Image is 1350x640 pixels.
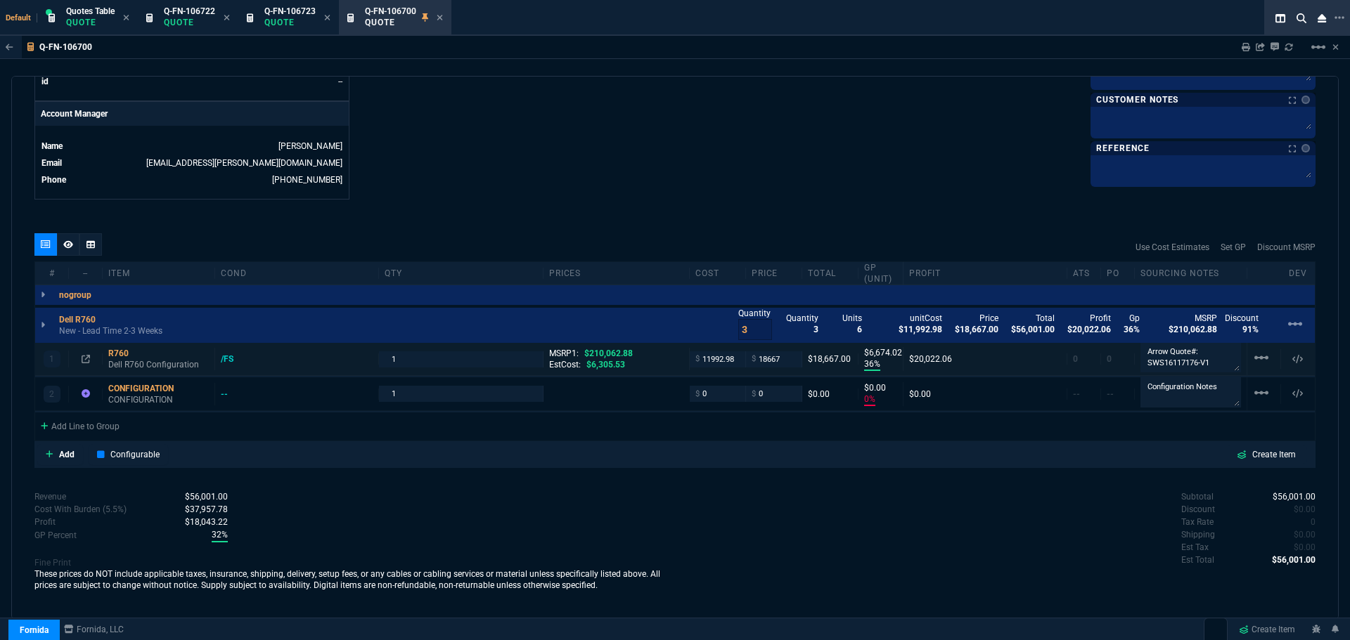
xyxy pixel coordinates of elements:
[1281,541,1316,554] p: spec.value
[746,268,802,279] div: price
[1073,354,1078,364] span: 0
[864,347,897,358] p: $6,674.02
[752,388,756,400] span: $
[864,393,875,406] p: 0%
[544,268,690,279] div: prices
[172,490,228,503] p: spec.value
[123,13,129,24] nx-icon: Close Tab
[41,141,63,151] span: Name
[1310,39,1327,55] mat-icon: Example home icon
[1287,315,1304,332] mat-icon: Example home icon
[278,141,342,151] a: [PERSON_NAME]
[108,394,209,405] p: CONFIGURATION
[1096,94,1178,105] p: Customer Notes
[1335,11,1344,25] nx-icon: Open New Tab
[172,503,228,516] p: spec.value
[549,359,683,370] div: EstCost:
[82,354,90,364] nx-icon: Open In Opposite Panel
[586,360,625,370] span: $6,305.53
[41,74,343,89] tr: undefined
[437,13,443,24] nx-icon: Close Tab
[1332,41,1339,53] a: Hide Workbench
[365,17,416,28] p: Quote
[172,516,228,528] p: spec.value
[59,325,162,337] p: New - Lead Time 2-3 Weeks
[108,383,209,394] div: CONFIGURATION
[108,348,209,359] div: R760
[904,268,1067,279] div: Profit
[1181,554,1214,566] p: undefined
[1281,503,1316,516] p: spec.value
[808,353,852,365] div: $18,667.00
[1311,517,1316,527] span: 0
[1253,384,1270,401] mat-icon: Example home icon
[66,6,115,16] span: Quotes Table
[1253,349,1270,366] mat-icon: Example home icon
[59,314,96,325] p: Dell R760
[34,490,66,503] p: Revenue
[34,503,127,516] p: Cost With Burden (5.5%)
[549,348,683,359] div: MSRP1:
[1181,490,1214,503] p: undefined
[1233,619,1301,640] a: Create Item
[909,353,1061,365] div: $20,022.06
[338,77,342,86] a: --
[1294,542,1316,552] span: 0
[1101,268,1135,279] div: PO
[584,348,633,358] span: $210,062.88
[49,388,54,400] p: 2
[1096,143,1150,154] p: Reference
[264,17,316,28] p: Quote
[1312,10,1332,27] nx-icon: Close Workbench
[60,623,128,636] a: msbcCompanyName
[1136,241,1209,254] a: Use Cost Estimates
[1257,241,1316,254] a: Discount MSRP
[1181,516,1214,528] p: undefined
[35,268,69,279] div: #
[690,268,746,279] div: cost
[35,102,349,126] p: Account Manager
[909,388,1061,400] div: $0.00
[1221,241,1246,254] a: Set GP
[1294,530,1316,540] span: 0
[864,382,897,393] p: $0.00
[324,13,330,24] nx-icon: Close Tab
[198,528,228,542] p: spec.value
[185,517,228,527] span: With Burden (5.5%)
[859,262,904,285] div: GP (unit)
[39,41,92,53] p: Q-FN-106700
[1259,554,1316,566] p: spec.value
[1181,503,1215,516] p: undefined
[1298,516,1316,528] p: spec.value
[1291,10,1312,27] nx-icon: Search
[1281,528,1316,541] p: spec.value
[41,175,66,185] span: Phone
[69,268,103,279] div: --
[34,529,77,542] p: With Burden (5.5%)
[59,289,91,301] p: nogroup
[224,13,230,24] nx-icon: Close Tab
[1273,492,1316,502] span: 56001
[864,358,880,371] p: 36%
[34,568,675,591] p: These prices do NOT include applicable taxes, insurance, shipping, delivery, setup fees, or any c...
[1281,268,1315,279] div: dev
[738,308,772,319] p: Quantity
[1294,504,1316,514] span: 0
[379,268,543,279] div: qty
[41,156,343,170] tr: undefined
[272,175,342,185] a: 714-586-5495
[1135,268,1247,279] div: Sourcing Notes
[215,268,379,279] div: cond
[695,353,700,365] span: $
[1272,555,1316,565] span: 56001
[41,173,343,187] tr: undefined
[1073,389,1080,399] span: --
[6,13,37,22] span: Default
[185,504,228,514] span: Cost With Burden (5.5%)
[212,528,228,542] span: With Burden (5.5%)
[146,158,342,168] a: [EMAIL_ADDRESS][PERSON_NAME][DOMAIN_NAME]
[1260,490,1316,503] p: spec.value
[103,268,215,279] div: Item
[49,353,54,365] p: 1
[34,516,56,528] p: With Burden (5.5%)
